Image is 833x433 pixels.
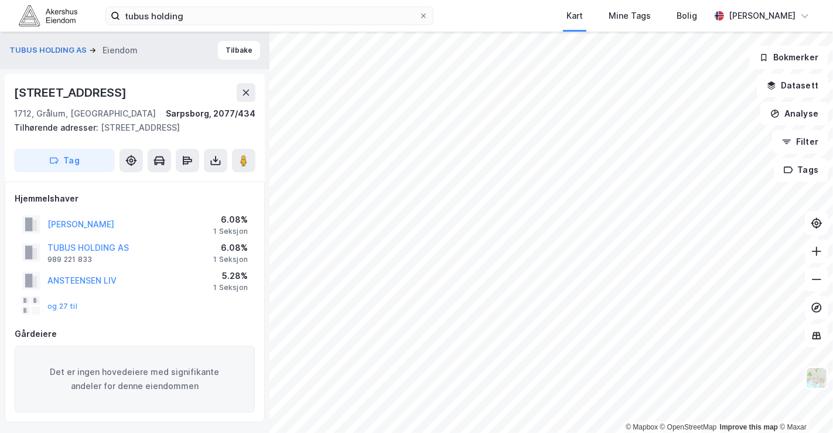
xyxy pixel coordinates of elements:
[14,83,129,102] div: [STREET_ADDRESS]
[774,158,828,182] button: Tags
[15,192,255,206] div: Hjemmelshaver
[218,41,260,60] button: Tilbake
[14,149,115,172] button: Tag
[213,283,248,292] div: 1 Seksjon
[609,9,651,23] div: Mine Tags
[805,367,828,389] img: Z
[660,423,717,431] a: OpenStreetMap
[14,107,156,121] div: 1712, Grålum, [GEOGRAPHIC_DATA]
[15,327,255,341] div: Gårdeiere
[720,423,778,431] a: Improve this map
[213,269,248,283] div: 5.28%
[9,45,89,56] button: TUBUS HOLDING AS
[19,5,77,26] img: akershus-eiendom-logo.9091f326c980b4bce74ccdd9f866810c.svg
[774,377,833,433] iframe: Chat Widget
[213,255,248,264] div: 1 Seksjon
[757,74,828,97] button: Datasett
[772,130,828,154] button: Filter
[774,377,833,433] div: Kontrollprogram for chat
[15,346,255,412] div: Det er ingen hovedeiere med signifikante andeler for denne eiendommen
[103,43,138,57] div: Eiendom
[120,7,419,25] input: Søk på adresse, matrikkel, gårdeiere, leietakere eller personer
[729,9,796,23] div: [PERSON_NAME]
[749,46,828,69] button: Bokmerker
[14,122,101,132] span: Tilhørende adresser:
[14,121,246,135] div: [STREET_ADDRESS]
[626,423,658,431] a: Mapbox
[760,102,828,125] button: Analyse
[213,213,248,227] div: 6.08%
[47,255,92,264] div: 989 221 833
[166,107,255,121] div: Sarpsborg, 2077/434
[677,9,697,23] div: Bolig
[213,241,248,255] div: 6.08%
[566,9,583,23] div: Kart
[213,227,248,236] div: 1 Seksjon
